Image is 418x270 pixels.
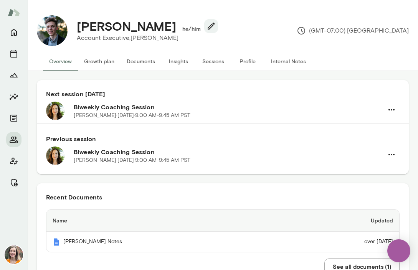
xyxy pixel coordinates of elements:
[6,153,21,169] button: Client app
[37,15,68,46] img: Mason Diaz
[74,147,383,156] h6: Biweekly Coaching Session
[121,52,161,71] button: Documents
[161,52,196,71] button: Insights
[74,156,190,164] p: [PERSON_NAME] · [DATE] · 9:00 AM-9:45 AM PST
[46,134,400,143] h6: Previous session
[46,210,281,232] th: Name
[182,25,201,33] h6: he/him
[6,132,21,147] button: Members
[43,52,78,71] button: Overview
[265,52,312,71] button: Internal Notes
[78,52,121,71] button: Growth plan
[230,52,265,71] button: Profile
[196,52,230,71] button: Sessions
[6,110,21,126] button: Documents
[77,19,176,33] h4: [PERSON_NAME]
[8,5,20,20] img: Mento
[297,26,409,35] p: (GMT-07:00) [GEOGRAPHIC_DATA]
[6,89,21,104] button: Insights
[6,25,21,40] button: Home
[6,46,21,61] button: Sessions
[46,193,400,202] h6: Recent Documents
[46,89,400,99] h6: Next session [DATE]
[6,67,21,83] button: Growth Plan
[281,232,399,252] td: over [DATE]
[77,33,212,43] p: Account Executive, [PERSON_NAME]
[5,245,23,264] img: Carrie Kelly
[281,210,399,232] th: Updated
[46,232,281,252] th: [PERSON_NAME] Notes
[74,102,383,112] h6: Biweekly Coaching Session
[6,175,21,190] button: Manage
[74,112,190,119] p: [PERSON_NAME] · [DATE] · 9:00 AM-9:45 AM PST
[53,238,60,246] img: Mento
